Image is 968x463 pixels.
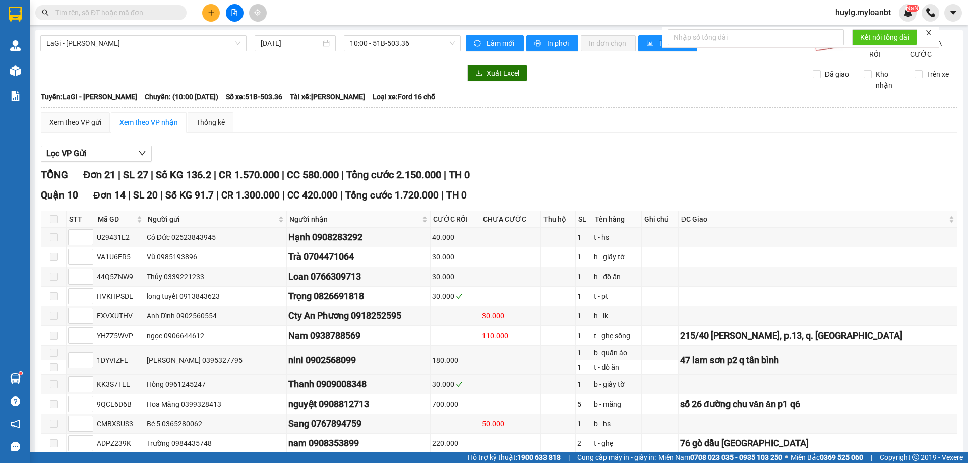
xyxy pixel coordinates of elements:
[95,375,145,394] td: KK3S7TLL
[658,452,782,463] span: Miền Nam
[821,69,853,80] span: Đã giao
[577,418,590,429] div: 1
[474,40,482,48] span: sync
[467,65,527,81] button: downloadXuất Excel
[289,214,420,225] span: Người nhận
[432,232,478,243] div: 40.000
[231,9,238,16] span: file-add
[219,169,279,181] span: CR 1.570.000
[156,169,211,181] span: Số KG 136.2
[97,355,143,366] div: 1DYVIZFL
[147,355,285,366] div: [PERSON_NAME] 0395327795
[577,232,590,243] div: 1
[118,169,120,181] span: |
[208,9,215,16] span: plus
[95,434,145,453] td: ADPZ239K
[432,251,478,262] div: 30.000
[123,169,148,181] span: SL 27
[482,310,539,321] div: 30.000
[668,29,844,45] input: Nhập số tổng đài
[534,40,543,48] span: printer
[642,211,679,228] th: Ghi chú
[944,4,962,22] button: caret-down
[594,291,640,302] div: t - pt
[147,310,285,321] div: Anh Dĩnh 0902560554
[341,169,344,181] span: |
[46,147,86,160] span: Lọc VP Gửi
[577,291,590,302] div: 1
[249,4,267,22] button: aim
[288,250,429,264] div: Trà 0704471064
[288,309,429,323] div: Cty An Phương 0918252595
[165,189,214,201] span: Số KG 91.7
[254,9,261,16] span: aim
[346,169,441,181] span: Tổng cước 2.150.000
[791,452,863,463] span: Miền Bắc
[97,330,143,341] div: YHZZ5WVP
[9,7,22,22] img: logo-vxr
[98,214,135,225] span: Mã GD
[55,7,174,18] input: Tìm tên, số ĐT hoặc mã đơn
[9,21,79,33] div: mẹ gái
[577,399,590,410] div: 5
[432,399,478,410] div: 700.000
[949,8,958,17] span: caret-down
[577,347,590,358] div: 1
[196,117,225,128] div: Thống kê
[97,310,143,321] div: EXVXUTHV
[568,452,570,463] span: |
[577,379,590,390] div: 1
[646,40,655,48] span: bar-chart
[871,452,872,463] span: |
[432,438,478,449] div: 220.000
[147,399,285,410] div: Hoa Măng 0399328413
[288,436,429,450] div: nam 0908353899
[350,36,455,51] span: 10:00 - 51B-503.36
[594,271,640,282] div: h - đồ ăn
[444,169,446,181] span: |
[95,247,145,267] td: VA1U6ER5
[340,189,343,201] span: |
[638,35,697,51] button: bar-chartThống kê
[67,211,95,228] th: STT
[97,379,143,390] div: KK3S7TLL
[872,69,907,91] span: Kho nhận
[594,251,640,262] div: h - giấy tờ
[95,346,145,375] td: 1DYVIZFL
[97,418,143,429] div: CMBXSUS3
[97,399,143,410] div: 9QCL6D6B
[290,91,365,102] span: Tài xế: [PERSON_NAME]
[86,10,110,20] span: Nhận:
[221,189,280,201] span: CR 1.300.000
[151,169,153,181] span: |
[97,251,143,262] div: VA1U6ER5
[97,232,143,243] div: U29431E2
[41,146,152,162] button: Lọc VP Gửi
[9,33,79,47] div: 0907115174
[432,271,478,282] div: 30.000
[216,189,219,201] span: |
[827,6,899,19] span: huylg.myloanbt
[577,330,590,341] div: 1
[594,418,640,429] div: b - hs
[288,417,429,431] div: Sang 0767894759
[95,306,145,326] td: EXVXUTHV
[466,35,524,51] button: syncLàm mới
[592,211,642,228] th: Tên hàng
[288,353,429,367] div: nini 0902568099
[577,452,656,463] span: Cung cấp máy in - giấy in:
[86,33,157,47] div: 0965625187
[11,396,20,406] span: question-circle
[10,65,21,76] img: warehouse-icon
[517,453,561,461] strong: 1900 633 818
[8,53,81,76] div: 40.000
[547,38,570,49] span: In phơi
[95,394,145,414] td: 9QCL6D6B
[10,91,21,101] img: solution-icon
[288,289,429,303] div: Trọng 0826691818
[46,36,240,51] span: LaGi - Hồ Chí Minh
[128,189,131,201] span: |
[926,8,935,17] img: phone-icon
[133,189,158,201] span: SL 20
[288,270,429,284] div: Loan 0766309713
